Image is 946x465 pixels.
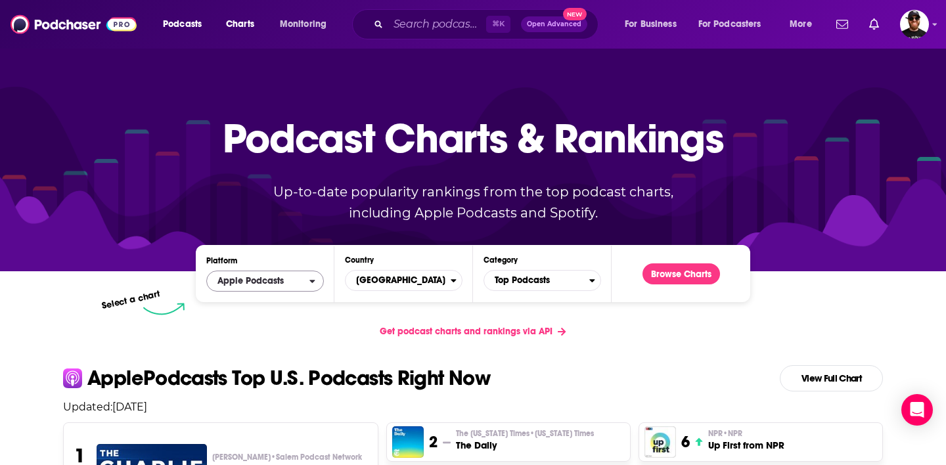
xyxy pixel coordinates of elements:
[388,14,486,35] input: Search podcasts, credits, & more...
[708,428,784,452] a: NPR•NPRUp First from NPR
[53,401,893,413] p: Updated: [DATE]
[369,315,576,347] a: Get podcast charts and rankings via API
[484,270,601,291] button: Categories
[625,15,677,33] span: For Business
[831,13,853,35] a: Show notifications dropdown
[217,14,262,35] a: Charts
[563,8,587,20] span: New
[11,12,137,37] img: Podchaser - Follow, Share and Rate Podcasts
[87,368,490,389] p: Apple Podcasts Top U.S. Podcasts Right Now
[529,429,594,438] span: • [US_STATE] Times
[346,269,451,292] span: [GEOGRAPHIC_DATA]
[900,10,929,39] button: Show profile menu
[484,269,589,292] span: Top Podcasts
[527,21,581,28] span: Open Advanced
[698,15,761,33] span: For Podcasters
[644,426,676,458] img: Up First from NPR
[521,16,587,32] button: Open AdvancedNew
[271,14,344,35] button: open menu
[900,10,929,39] span: Logged in as Stewart from Sat Chats
[429,432,438,452] h3: 2
[101,288,161,311] p: Select a chart
[226,15,254,33] span: Charts
[780,14,828,35] button: open menu
[790,15,812,33] span: More
[708,428,742,439] span: NPR
[206,271,324,292] h2: Platforms
[206,271,324,292] button: open menu
[217,277,284,286] span: Apple Podcasts
[780,365,883,391] a: View Full Chart
[365,9,611,39] div: Search podcasts, credits, & more...
[247,181,699,223] p: Up-to-date popularity rankings from the top podcast charts, including Apple Podcasts and Spotify.
[63,368,82,387] img: apple Icon
[456,428,594,439] span: The [US_STATE] Times
[345,270,462,291] button: Countries
[456,428,594,452] a: The [US_STATE] Times•[US_STATE] TimesThe Daily
[901,394,933,426] div: Open Intercom Messenger
[864,13,884,35] a: Show notifications dropdown
[486,16,510,33] span: ⌘ K
[280,15,327,33] span: Monitoring
[723,429,742,438] span: • NPR
[708,428,784,439] p: NPR • NPR
[143,303,185,315] img: select arrow
[380,326,552,337] span: Get podcast charts and rankings via API
[642,263,720,284] button: Browse Charts
[223,95,724,181] p: Podcast Charts & Rankings
[456,439,594,452] h3: The Daily
[392,426,424,458] img: The Daily
[163,15,202,33] span: Podcasts
[456,428,594,439] p: The New York Times • New York Times
[616,14,693,35] button: open menu
[900,10,929,39] img: User Profile
[708,439,784,452] h3: Up First from NPR
[212,452,368,462] p: Charlie Kirk • Salem Podcast Network
[690,14,780,35] button: open menu
[271,453,362,462] span: • Salem Podcast Network
[212,452,362,462] span: [PERSON_NAME]
[681,432,690,452] h3: 6
[154,14,219,35] button: open menu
